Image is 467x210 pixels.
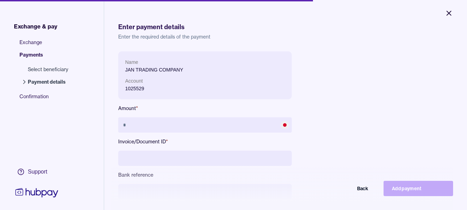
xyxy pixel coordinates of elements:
p: 1025529 [125,85,285,92]
p: Name [125,58,285,66]
label: Invoice/Document ID [118,138,292,145]
p: JAN TRADING COMPANY [125,66,285,74]
div: Support [28,168,47,176]
h1: Enter payment details [118,22,453,32]
button: Close [436,6,461,21]
label: Amount [118,105,292,112]
span: Confirmation [19,93,75,106]
span: Select beneficiary [28,66,68,73]
p: Enter the required details of the payment [118,33,453,40]
span: Payments [19,51,75,64]
label: Bank reference [118,171,292,178]
span: Exchange [19,39,75,51]
span: Payment details [28,78,68,85]
button: Back [307,181,377,196]
p: Account [125,77,285,85]
a: Support [14,165,60,179]
span: Exchange & pay [14,22,57,31]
